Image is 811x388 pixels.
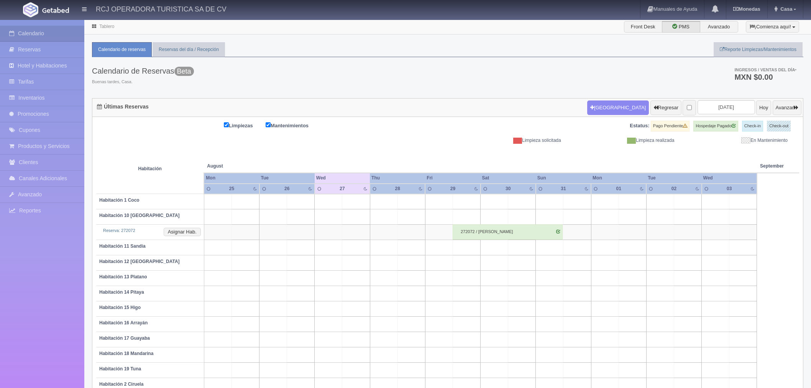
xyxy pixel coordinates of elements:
span: August [207,163,312,169]
label: Hospedaje Pagado [693,121,738,132]
h4: RCJ OPERADORA TURISTICA SA DE CV [96,4,227,13]
label: Avanzado [700,21,738,33]
label: PMS [662,21,700,33]
button: Avanzar [773,100,801,115]
h3: Calendario de Reservas [92,67,194,75]
b: Habitación 18 Mandarina [99,351,153,356]
div: 30 [499,186,517,192]
b: Habitación 2 Ciruela [99,381,143,387]
th: Fri [425,173,480,183]
strong: Habitación [138,166,161,171]
th: Wed [315,173,370,183]
th: Tue [259,173,315,183]
label: Check-in [742,121,763,132]
a: Reporte Limpiezas/Mantenimientos [714,42,803,57]
input: Limpiezas [224,122,229,127]
b: Habitación 1 Coco [99,197,140,203]
div: Limpieza realizada [567,137,680,144]
div: 01 [610,186,627,192]
button: Hoy [756,100,771,115]
div: 272072 / [PERSON_NAME] [453,224,563,240]
th: Sat [481,173,536,183]
div: En Mantenimiento [680,137,793,144]
th: Thu [370,173,425,183]
a: Calendario de reservas [92,42,152,57]
button: [GEOGRAPHIC_DATA] [587,100,649,115]
div: 27 [334,186,351,192]
a: Reserva: 272072 [103,228,135,233]
button: ¡Comienza aquí! [746,21,799,33]
th: Mon [591,173,646,183]
label: Check-out [767,121,791,132]
div: 02 [665,186,683,192]
b: Habitación 17 Guayaba [99,335,150,341]
label: Estatus: [630,122,649,130]
label: Mantenimientos [266,121,320,130]
span: Casa [778,6,792,12]
b: Monedas [733,6,760,12]
label: Limpiezas [224,121,264,130]
span: Beta [174,67,194,76]
button: Regresar [650,100,681,115]
img: Getabed [23,2,38,17]
b: Habitación 15 Higo [99,305,141,310]
a: Reservas del día / Recepción [153,42,225,57]
label: Front Desk [624,21,662,33]
label: Pago Pendiente [651,121,690,132]
div: Limpieza solicitada [453,137,567,144]
div: 31 [555,186,572,192]
b: Habitación 13 Platano [99,274,147,279]
th: Wed [702,173,757,183]
span: September [760,163,784,169]
th: Tue [646,173,701,183]
b: Habitación 19 Tuna [99,366,141,372]
b: Habitación 16 Arrayán [99,320,148,326]
b: Habitación 11 Sandia [99,243,146,249]
div: 26 [278,186,296,192]
img: Getabed [42,7,69,13]
h3: MXN $0.00 [734,73,796,81]
div: 28 [389,186,406,192]
input: Mantenimientos [266,122,271,127]
div: 25 [223,186,240,192]
th: Sun [536,173,591,183]
span: Ingresos / Ventas del día [734,67,796,72]
b: Habitación 12 [GEOGRAPHIC_DATA] [99,259,180,264]
b: Habitación 10 [GEOGRAPHIC_DATA] [99,213,180,218]
th: Mon [204,173,259,183]
b: Habitación 14 Pitaya [99,289,144,295]
h4: Últimas Reservas [97,104,149,110]
button: Asignar Hab. [164,228,201,236]
span: Buenas tardes, Casa. [92,79,194,85]
div: 29 [444,186,461,192]
div: 03 [721,186,738,192]
a: Tablero [99,24,114,29]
